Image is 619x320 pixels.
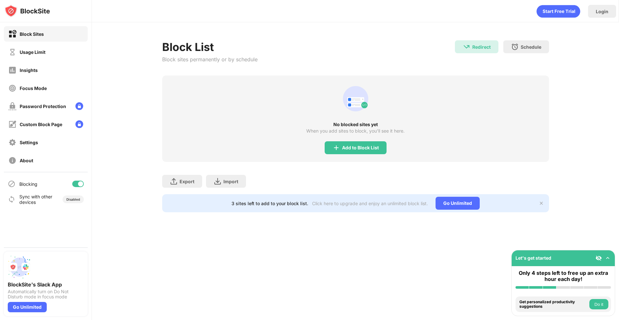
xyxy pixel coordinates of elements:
[8,120,16,128] img: customize-block-page-off.svg
[20,122,62,127] div: Custom Block Page
[8,66,16,74] img: insights-off.svg
[75,102,83,110] img: lock-menu.svg
[8,138,16,146] img: settings-off.svg
[75,120,83,128] img: lock-menu.svg
[66,197,80,201] div: Disabled
[231,201,308,206] div: 3 sites left to add to your block list.
[8,30,16,38] img: block-on.svg
[536,5,580,18] div: animation
[8,255,31,279] img: push-slack.svg
[162,122,549,127] div: No blocked sites yet
[8,48,16,56] img: time-usage-off.svg
[19,181,37,187] div: Blocking
[589,299,608,309] button: Do it
[20,104,66,109] div: Password Protection
[20,158,33,163] div: About
[8,195,15,203] img: sync-icon.svg
[8,102,16,110] img: password-protection-off.svg
[596,9,608,14] div: Login
[306,128,405,134] div: When you add sites to block, you’ll see it here.
[472,44,491,50] div: Redirect
[312,201,428,206] div: Click here to upgrade and enjoy an unlimited block list.
[8,84,16,92] img: focus-off.svg
[340,83,371,114] div: animation
[539,201,544,206] img: x-button.svg
[516,270,611,282] div: Only 4 steps left to free up an extra hour each day!
[162,56,258,63] div: Block sites permanently or by schedule
[521,44,541,50] div: Schedule
[223,179,238,184] div: Import
[8,302,47,312] div: Go Unlimited
[162,40,258,54] div: Block List
[20,140,38,145] div: Settings
[519,300,588,309] div: Get personalized productivity suggestions
[20,85,47,91] div: Focus Mode
[20,67,38,73] div: Insights
[516,255,551,261] div: Let's get started
[8,180,15,188] img: blocking-icon.svg
[20,31,44,37] div: Block Sites
[8,281,84,288] div: BlockSite's Slack App
[20,49,45,55] div: Usage Limit
[5,5,50,17] img: logo-blocksite.svg
[8,289,84,299] div: Automatically turn on Do Not Disturb mode in focus mode
[8,156,16,165] img: about-off.svg
[180,179,194,184] div: Export
[19,194,53,205] div: Sync with other devices
[342,145,379,150] div: Add to Block List
[595,255,602,261] img: eye-not-visible.svg
[436,197,480,210] div: Go Unlimited
[604,255,611,261] img: omni-setup-toggle.svg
